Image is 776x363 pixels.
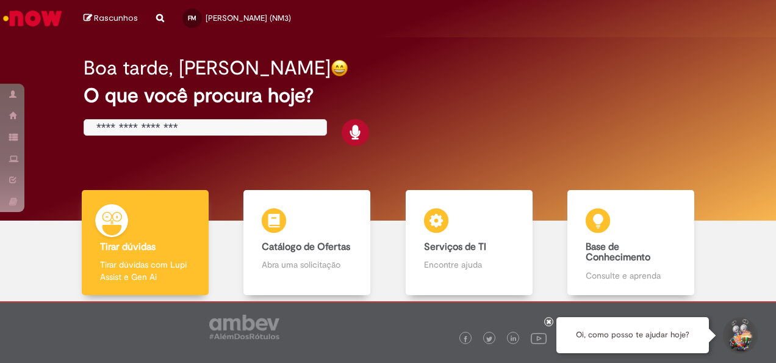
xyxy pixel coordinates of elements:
[209,315,279,339] img: logo_footer_ambev_rotulo_gray.png
[486,336,492,342] img: logo_footer_twitter.png
[206,13,291,23] span: [PERSON_NAME] (NM3)
[424,241,486,253] b: Serviços de TI
[550,190,713,296] a: Base de Conhecimento Consulte e aprenda
[188,14,196,22] span: FM
[100,258,190,283] p: Tirar dúvidas com Lupi Assist e Gen Ai
[556,317,709,353] div: Oi, como posso te ajudar hoje?
[84,13,138,24] a: Rascunhos
[84,57,331,79] h2: Boa tarde, [PERSON_NAME]
[586,241,650,264] b: Base de Conhecimento
[64,190,226,296] a: Tirar dúvidas Tirar dúvidas com Lupi Assist e Gen Ai
[388,190,550,296] a: Serviços de TI Encontre ajuda
[511,335,517,343] img: logo_footer_linkedin.png
[84,85,692,106] h2: O que você procura hoje?
[100,241,156,253] b: Tirar dúvidas
[262,258,352,271] p: Abra uma solicitação
[262,241,350,253] b: Catálogo de Ofertas
[462,336,469,342] img: logo_footer_facebook.png
[586,269,676,282] p: Consulte e aprenda
[424,258,514,271] p: Encontre ajuda
[721,317,758,354] button: Iniciar Conversa de Suporte
[1,6,64,31] img: ServiceNow
[226,190,389,296] a: Catálogo de Ofertas Abra uma solicitação
[331,59,348,77] img: happy-face.png
[94,12,138,24] span: Rascunhos
[531,330,547,346] img: logo_footer_youtube.png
